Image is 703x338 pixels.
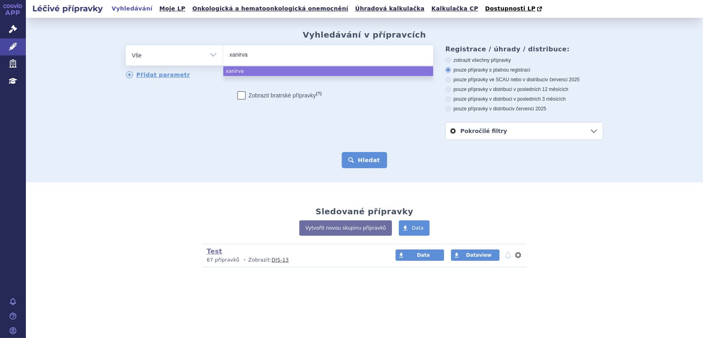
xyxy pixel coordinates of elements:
a: Data [396,249,444,261]
abbr: (?) [316,91,322,96]
a: Přidat parametr [126,71,190,78]
a: Onkologická a hematoonkologická onemocnění [190,3,351,14]
span: Data [417,252,430,258]
h2: Léčivé přípravky [26,3,109,14]
a: Pokročilé filtry [446,123,603,139]
h2: Vyhledávání v přípravcích [303,30,426,40]
label: Zobrazit bratrské přípravky [237,91,322,99]
label: pouze přípravky v distribuci [445,106,603,112]
span: Data [412,225,423,231]
a: Dataview [451,249,500,261]
a: Data [399,220,430,236]
i: • [241,257,248,264]
label: pouze přípravky s platnou registrací [445,67,603,73]
a: Úhradová kalkulačka [353,3,427,14]
a: Vyhledávání [109,3,155,14]
span: Dostupnosti LP [485,5,536,12]
span: Dataview [466,252,491,258]
a: Test [207,247,222,255]
h2: Sledované přípravky [316,207,413,216]
label: pouze přípravky v distribuci v posledních 3 měsících [445,96,603,102]
button: nastavení [514,250,522,260]
label: pouze přípravky ve SCAU nebo v distribuci [445,76,603,83]
a: Moje LP [157,3,188,14]
button: notifikace [504,250,512,260]
a: Kalkulačka CP [429,3,481,14]
a: DIS-13 [272,257,289,263]
label: pouze přípravky v distribuci v posledních 12 měsících [445,86,603,93]
h3: Registrace / úhrady / distribuce: [445,45,603,53]
a: Dostupnosti LP [483,3,546,15]
a: Vytvořit novou skupinu přípravků [299,220,392,236]
label: zobrazit všechny přípravky [445,57,603,63]
span: v červenci 2025 [512,106,546,112]
span: 67 přípravků [207,257,239,263]
p: Zobrazit: [207,257,380,264]
span: v červenci 2025 [546,77,580,82]
button: Hledat [342,152,387,168]
li: xanirva [223,66,433,76]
